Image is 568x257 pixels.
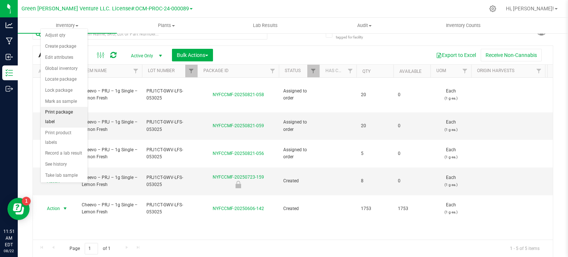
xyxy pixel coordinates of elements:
[213,175,264,180] a: NYFCCMF-20250723-159
[436,22,491,29] span: Inventory Counts
[361,91,389,98] span: 20
[267,65,279,77] a: Filter
[435,174,467,188] span: Each
[40,203,60,214] span: Action
[213,92,264,97] a: NYFCCMF-20250821-058
[283,88,315,102] span: Assigned to order
[3,248,14,254] p: 08/22
[41,74,88,85] li: Locate package
[82,119,138,133] span: Cheevo – PRJ – 1g Single – Lemon Fresh
[307,65,319,77] a: Filter
[7,198,30,220] iframe: Resource center
[61,203,70,214] span: select
[22,197,31,206] iframe: Resource center unread badge
[6,85,13,92] inline-svg: Outbound
[435,88,467,102] span: Each
[283,177,315,185] span: Created
[398,150,426,157] span: 0
[459,65,471,77] a: Filter
[283,205,315,212] span: Created
[146,174,193,188] span: PRJ1CT-GWV-LFS-053025
[361,177,389,185] span: 8
[18,22,117,29] span: Inventory
[85,243,98,254] input: 1
[283,119,315,133] span: Assigned to order
[130,65,142,77] a: Filter
[435,153,467,160] p: (1 g ea.)
[435,126,467,133] p: (1 g ea.)
[3,228,14,248] p: 11:51 AM EDT
[82,202,138,216] span: Cheevo – PRJ – 1g Single – Lemon Fresh
[41,41,88,52] li: Create package
[213,151,264,156] a: NYFCCMF-20250821-056
[6,21,13,29] inline-svg: Analytics
[18,18,117,33] a: Inventory
[82,88,138,102] span: Cheevo – PRJ – 1g Single – Lemon Fresh
[38,69,74,74] div: Actions
[21,6,189,12] span: Green [PERSON_NAME] Venture LLC. License#:OCM-PROC-24-000089
[41,170,88,181] li: Take lab sample
[41,159,88,170] li: See history
[361,205,389,212] span: 1753
[213,206,264,211] a: NYFCCMF-20250606-142
[398,205,426,212] span: 1753
[33,28,267,40] input: Search Package ID, Item Name, SKU, Lot or Part Number...
[243,22,288,29] span: Lab Results
[196,181,280,188] div: Retain Sample
[435,209,467,216] p: (1 g ea.)
[146,146,193,160] span: PRJ1CT-GWV-LFS-053025
[285,68,301,73] a: Status
[41,148,88,159] li: Record a lab result
[398,177,426,185] span: 0
[41,85,88,96] li: Lock package
[172,49,213,61] button: Bulk Actions
[177,52,208,58] span: Bulk Actions
[146,119,193,133] span: PRJ1CT-GWV-LFS-053025
[504,243,545,254] span: 1 - 5 of 5 items
[481,49,542,61] button: Receive Non-Cannabis
[362,69,371,74] a: Qty
[319,65,356,78] th: Has COA
[315,18,414,33] a: Audit
[146,88,193,102] span: PRJ1CT-GWV-LFS-053025
[414,18,513,33] a: Inventory Counts
[216,18,315,33] a: Lab Results
[41,96,88,107] li: Mark as sample
[435,202,467,216] span: Each
[146,202,193,216] span: PRJ1CT-GWV-LFS-053025
[361,122,389,129] span: 20
[488,5,497,12] div: Manage settings
[506,6,554,11] span: Hi, [PERSON_NAME]!
[185,65,197,77] a: Filter
[344,65,356,77] a: Filter
[398,122,426,129] span: 0
[41,52,88,63] li: Edit attributes
[148,68,175,73] a: Lot Number
[117,18,216,33] a: Plants
[435,181,467,188] p: (1 g ea.)
[431,49,481,61] button: Export to Excel
[82,174,138,188] span: Cheevo – PRJ – 1g Single – Lemon Fresh
[533,65,545,77] a: Filter
[38,51,91,59] span: All Packages
[399,69,422,74] a: Available
[117,22,216,29] span: Plants
[41,30,88,41] li: Adjust qty
[63,243,116,254] span: Page of 1
[82,146,138,160] span: Cheevo – PRJ – 1g Single – Lemon Fresh
[398,91,426,98] span: 0
[361,150,389,157] span: 5
[83,68,107,73] a: Item Name
[435,95,467,102] p: (1 g ea.)
[477,68,514,73] a: Origin Harvests
[435,119,467,133] span: Each
[6,53,13,61] inline-svg: Inbound
[41,107,88,127] li: Print package label
[315,22,413,29] span: Audit
[41,63,88,74] li: Global inventory
[6,37,13,45] inline-svg: Manufacturing
[41,128,88,148] li: Print product labels
[213,123,264,128] a: NYFCCMF-20250821-059
[203,68,229,73] a: Package ID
